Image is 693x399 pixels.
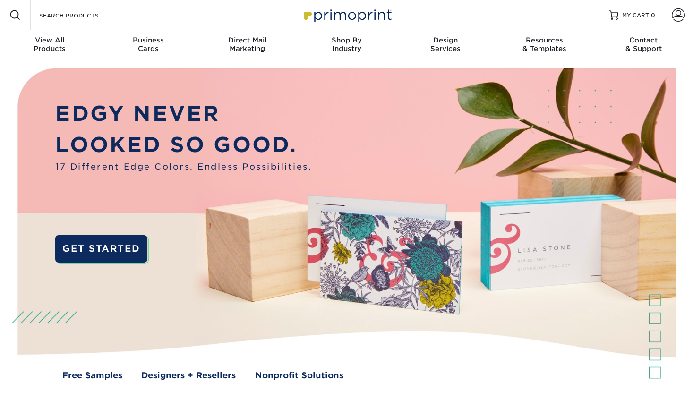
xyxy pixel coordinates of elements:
[198,36,297,44] span: Direct Mail
[651,12,655,18] span: 0
[396,36,495,53] div: Services
[622,11,649,19] span: MY CART
[594,36,693,44] span: Contact
[396,30,495,60] a: DesignServices
[297,30,396,60] a: Shop ByIndustry
[594,36,693,53] div: & Support
[297,36,396,44] span: Shop By
[255,369,343,382] a: Nonprofit Solutions
[38,9,130,21] input: SEARCH PRODUCTS.....
[55,129,312,161] p: LOOKED SO GOOD.
[55,161,312,173] span: 17 Different Edge Colors. Endless Possibilities.
[198,30,297,60] a: Direct MailMarketing
[99,36,198,44] span: Business
[495,36,594,53] div: & Templates
[396,36,495,44] span: Design
[495,36,594,44] span: Resources
[99,30,198,60] a: BusinessCards
[594,30,693,60] a: Contact& Support
[299,5,394,25] img: Primoprint
[297,36,396,53] div: Industry
[141,369,236,382] a: Designers + Resellers
[62,369,122,382] a: Free Samples
[55,98,312,129] p: EDGY NEVER
[198,36,297,53] div: Marketing
[495,30,594,60] a: Resources& Templates
[99,36,198,53] div: Cards
[55,235,147,263] a: GET STARTED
